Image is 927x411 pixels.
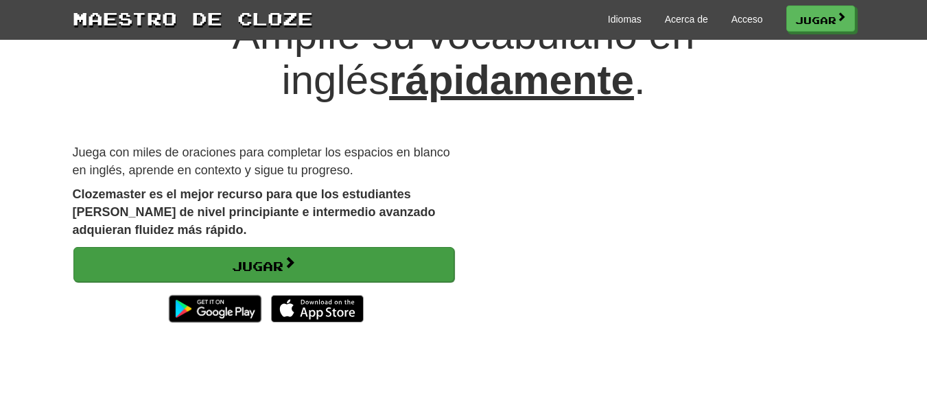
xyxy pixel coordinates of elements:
font: Maestro de cloze [73,8,313,29]
img: Consíguelo en Google Play [162,288,268,329]
a: Jugar [786,5,855,32]
font: . [634,57,646,103]
a: Jugar [73,247,454,283]
a: Maestro de cloze [73,5,313,31]
font: Jugar [795,14,836,25]
font: Acceso [731,14,763,25]
font: Acerca de [665,14,708,25]
font: Clozemaster es el mejor recurso para que los estudiantes [PERSON_NAME] de nivel principiante e in... [73,187,436,236]
a: Idiomas [608,12,642,26]
a: Acceso [731,12,763,26]
font: Amplíe su vocabulario en inglés [233,12,695,103]
a: Acerca de [665,12,708,26]
font: rápidamente [389,57,634,103]
font: Juega con miles de oraciones para completar los espacios en blanco en inglés, aprende en contexto... [73,145,450,177]
font: Jugar [232,259,283,274]
font: Idiomas [608,14,642,25]
img: Download_on_the_App_Store_Badge_US-UK_135x40-25178aeef6eb6b83b96f5f2d004eda3bffbb37122de64afbaef7... [271,295,364,322]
